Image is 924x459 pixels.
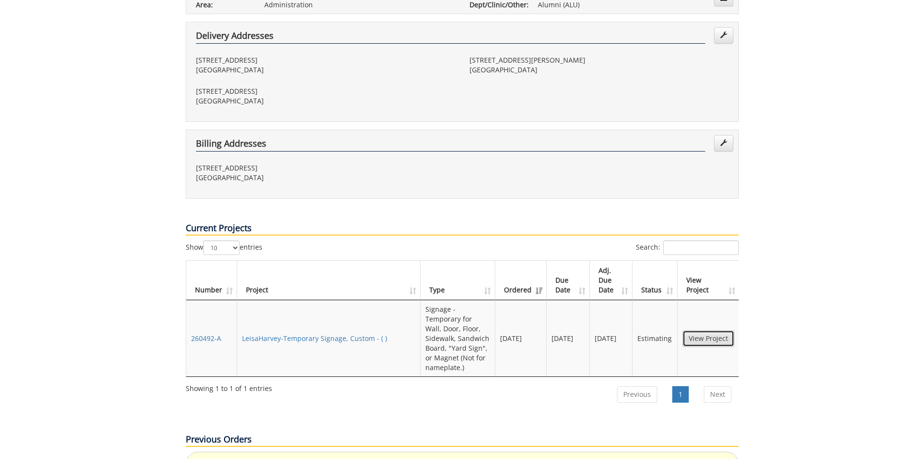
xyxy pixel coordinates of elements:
[617,386,657,403] a: Previous
[636,240,739,255] label: Search:
[547,261,590,300] th: Due Date: activate to sort column ascending
[186,380,272,393] div: Showing 1 to 1 of 1 entries
[590,261,633,300] th: Adj. Due Date: activate to sort column ascending
[632,300,677,376] td: Estimating
[495,261,547,300] th: Ordered: activate to sort column ascending
[237,261,421,300] th: Project: activate to sort column ascending
[714,135,733,152] a: Edit Addresses
[191,334,221,343] a: 260492-A
[672,386,689,403] a: 1
[186,261,237,300] th: Number: activate to sort column ascending
[196,65,455,75] p: [GEOGRAPHIC_DATA]
[196,173,455,183] p: [GEOGRAPHIC_DATA]
[421,261,495,300] th: Type: activate to sort column ascending
[678,261,739,300] th: View Project: activate to sort column ascending
[242,334,387,343] a: LeisaHarvey-Temporary Signage, Custom - ( )
[470,55,729,65] p: [STREET_ADDRESS][PERSON_NAME]
[470,65,729,75] p: [GEOGRAPHIC_DATA]
[704,386,731,403] a: Next
[196,55,455,65] p: [STREET_ADDRESS]
[203,240,240,255] select: Showentries
[663,240,739,255] input: Search:
[632,261,677,300] th: Status: activate to sort column ascending
[196,139,705,152] h4: Billing Addresses
[495,300,547,376] td: [DATE]
[186,240,262,255] label: Show entries
[196,86,455,96] p: [STREET_ADDRESS]
[186,433,739,447] p: Previous Orders
[196,96,455,106] p: [GEOGRAPHIC_DATA]
[547,300,590,376] td: [DATE]
[714,27,733,44] a: Edit Addresses
[196,31,705,44] h4: Delivery Addresses
[421,300,495,376] td: Signage - Temporary for Wall, Door, Floor, Sidewalk, Sandwich Board, "Yard Sign", or Magnet (Not ...
[590,300,633,376] td: [DATE]
[186,222,739,236] p: Current Projects
[196,163,455,173] p: [STREET_ADDRESS]
[682,330,734,347] a: View Project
